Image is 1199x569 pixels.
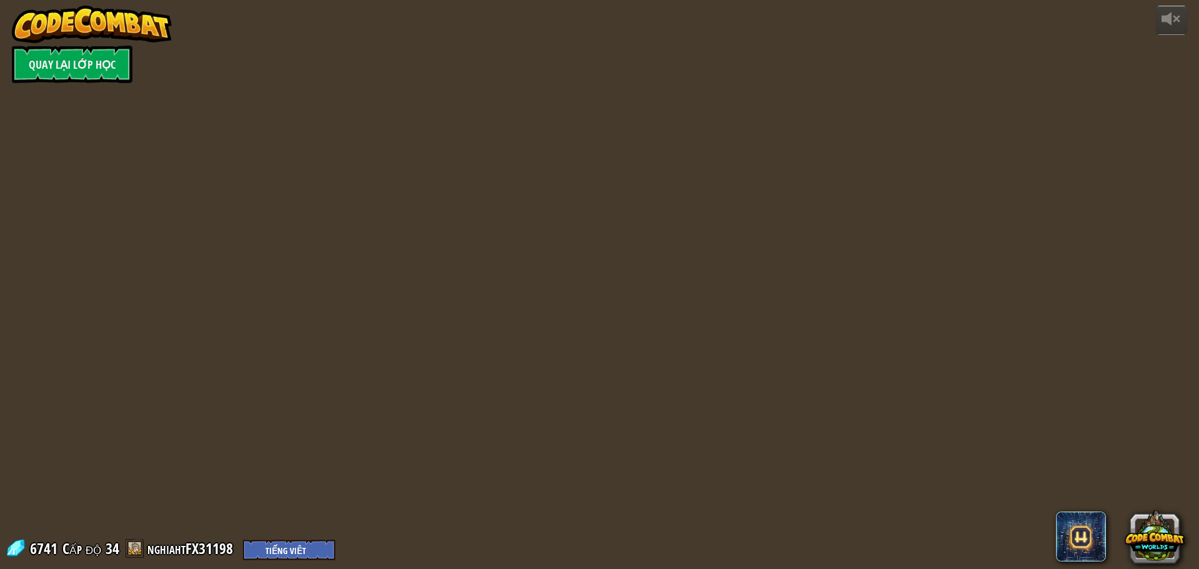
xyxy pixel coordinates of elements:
span: 6741 [30,538,61,558]
a: Quay lại Lớp Học [12,46,132,83]
img: CodeCombat - Learn how to code by playing a game [12,6,172,43]
button: Tùy chỉnh âm lượng [1156,6,1187,35]
span: 34 [106,538,119,558]
a: nghiahtFX31198 [147,538,237,558]
span: Cấp độ [62,538,101,559]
